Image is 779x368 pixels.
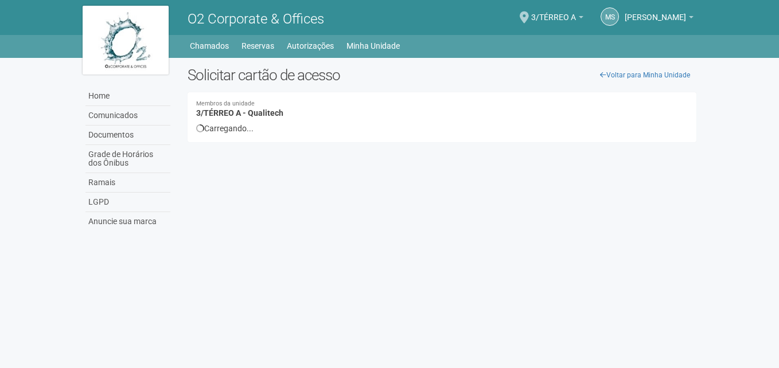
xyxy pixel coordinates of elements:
a: MS [601,7,619,26]
a: Autorizações [287,38,334,54]
a: Voltar para Minha Unidade [594,66,696,84]
span: 3/TÉRREO A [531,2,576,22]
a: Reservas [242,38,274,54]
h4: 3/TÉRREO A - Qualitech [196,101,688,118]
div: Carregando... [196,123,688,134]
a: 3/TÉRREO A [531,14,583,24]
a: Chamados [190,38,229,54]
h2: Solicitar cartão de acesso [188,66,696,84]
span: O2 Corporate & Offices [188,11,324,27]
a: LGPD [85,193,170,212]
a: Ramais [85,173,170,193]
a: Minha Unidade [346,38,400,54]
small: Membros da unidade [196,101,688,107]
img: logo.jpg [83,6,169,75]
a: Home [85,87,170,106]
a: Grade de Horários dos Ônibus [85,145,170,173]
a: Anuncie sua marca [85,212,170,231]
a: Comunicados [85,106,170,126]
a: [PERSON_NAME] [625,14,694,24]
span: Marcia Santos [625,2,686,22]
a: Documentos [85,126,170,145]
